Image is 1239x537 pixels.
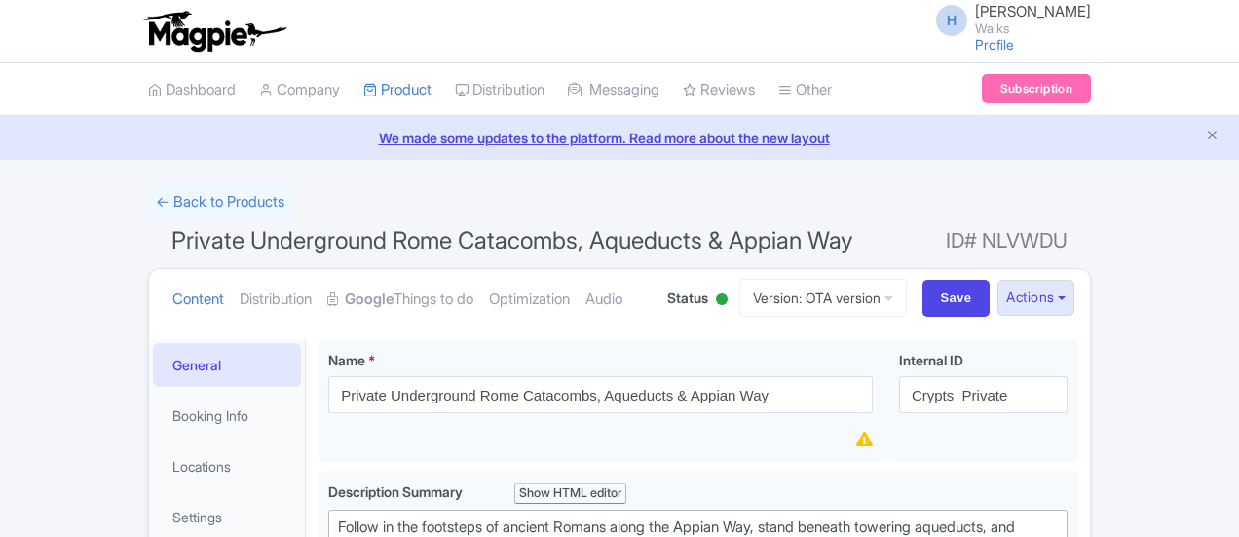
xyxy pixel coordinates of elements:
a: Profile [975,36,1014,53]
input: Save [922,280,991,317]
a: Distribution [240,269,312,330]
span: H [936,5,967,36]
a: ← Back to Products [148,183,292,221]
a: Company [259,63,340,117]
span: Name [328,352,365,368]
div: Show HTML editor [514,483,626,504]
span: [PERSON_NAME] [975,2,1091,20]
span: Status [667,288,708,308]
strong: Google [345,288,394,311]
a: Audio [585,269,622,330]
a: Distribution [455,63,544,117]
a: Product [363,63,432,117]
a: Content [172,269,224,330]
span: Private Underground Rome Catacombs, Aqueducts & Appian Way [171,226,853,254]
button: Close announcement [1205,126,1220,148]
a: H [PERSON_NAME] Walks [924,4,1091,35]
a: GoogleThings to do [327,269,473,330]
a: Locations [153,444,301,488]
a: Booking Info [153,394,301,438]
a: Dashboard [148,63,236,117]
span: Description Summary [328,483,466,500]
a: We made some updates to the platform. Read more about the new layout [12,128,1227,148]
small: Walks [975,22,1091,35]
a: Subscription [982,74,1091,103]
div: Active [712,286,732,316]
button: Actions [997,280,1074,316]
a: Messaging [568,63,659,117]
span: ID# NLVWDU [946,221,1068,260]
a: General [153,343,301,387]
a: Optimization [489,269,570,330]
img: logo-ab69f6fb50320c5b225c76a69d11143b.png [138,10,289,53]
a: Version: OTA version [739,279,907,317]
a: Other [778,63,832,117]
span: Internal ID [899,352,963,368]
a: Reviews [683,63,755,117]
